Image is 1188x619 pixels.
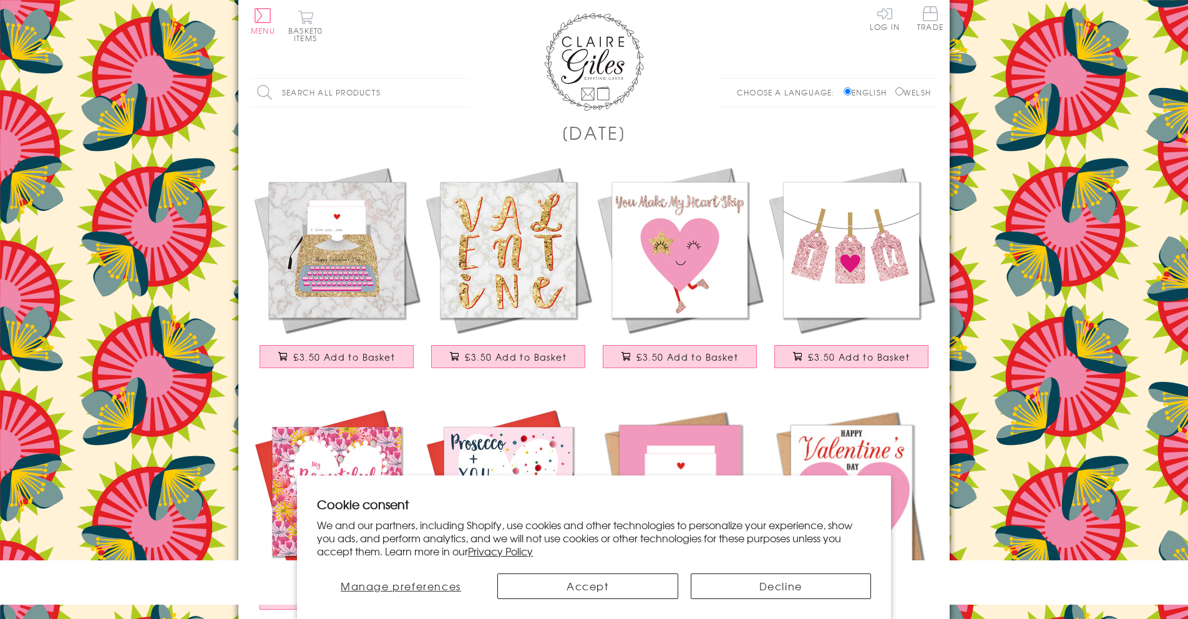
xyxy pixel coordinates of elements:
[288,10,323,42] button: Basket0 items
[895,87,903,95] input: Welsh
[457,79,469,107] input: Search
[774,345,929,368] button: £3.50 Add to Basket
[294,25,323,44] span: 0 items
[766,164,937,336] img: Valentine's Day Card, Pegs - Love You, I 'Heart' You
[594,406,766,610] img: Valentine's Day Card, Typewriter, With Love
[422,164,594,381] a: Valentine's Day Card, Marble background, Valentine £3.50 Add to Basket
[594,164,766,336] img: Valentine's Day Card, Love Heart, You Make My Heart Skip
[917,6,943,31] span: Trade
[422,164,594,336] img: Valentine's Day Card, Marble background, Valentine
[431,345,586,368] button: £3.50 Add to Basket
[895,87,931,98] label: Welsh
[808,351,910,363] span: £3.50 Add to Basket
[317,519,871,557] p: We and our partners, including Shopify, use cookies and other technologies to personalize your ex...
[766,406,937,610] img: Valentine's Day Card, Pink Heart, Happy Valentine's Day
[251,164,422,336] img: Valentine's Day Card, Typewriter, I love you
[317,495,871,513] h2: Cookie consent
[260,345,414,368] button: £3.50 Add to Basket
[293,351,395,363] span: £3.50 Add to Basket
[844,87,852,95] input: English
[468,543,533,558] a: Privacy Policy
[422,406,594,577] img: Valentine's Day Card, Fizz, Prosecco, Embellished with colourful pompoms
[497,573,678,599] button: Accept
[465,351,567,363] span: £3.50 Add to Basket
[251,406,422,577] img: Valentine's Day Card, Heart Pattern, Embellished with colourful pompoms
[544,12,644,111] img: Claire Giles Greetings Cards
[917,6,943,33] a: Trade
[251,8,275,34] button: Menu
[844,87,893,98] label: English
[317,573,485,599] button: Manage preferences
[636,351,738,363] span: £3.50 Add to Basket
[603,345,757,368] button: £3.50 Add to Basket
[691,573,872,599] button: Decline
[251,164,422,381] a: Valentine's Day Card, Typewriter, I love you £3.50 Add to Basket
[594,164,766,381] a: Valentine's Day Card, Love Heart, You Make My Heart Skip £3.50 Add to Basket
[251,25,275,36] span: Menu
[341,578,461,593] span: Manage preferences
[251,79,469,107] input: Search all products
[870,6,900,31] a: Log In
[562,120,627,145] h1: [DATE]
[766,164,937,381] a: Valentine's Day Card, Pegs - Love You, I 'Heart' You £3.50 Add to Basket
[737,87,841,98] p: Choose a language:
